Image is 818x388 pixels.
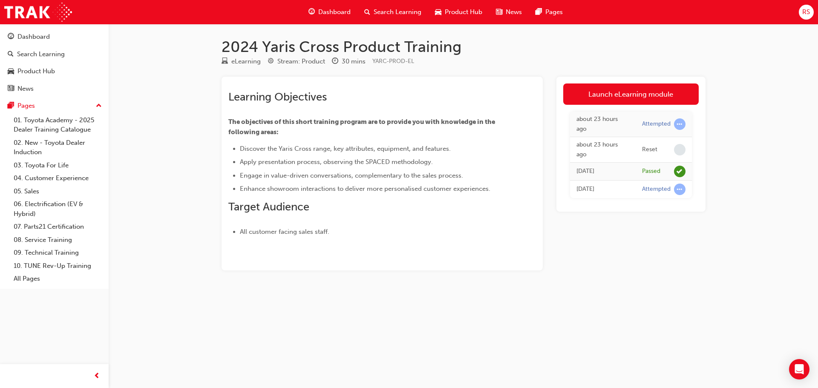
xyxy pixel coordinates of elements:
span: Search Learning [374,7,421,17]
span: car-icon [8,68,14,75]
span: Target Audience [228,200,309,213]
h1: 2024 Yaris Cross Product Training [222,37,706,56]
span: All customer facing sales staff. [240,228,329,236]
span: learningRecordVerb_ATTEMPT-icon [674,184,686,195]
a: Dashboard [3,29,105,45]
a: 07. Parts21 Certification [10,220,105,233]
span: Enhance showroom interactions to deliver more personalised customer experiences. [240,185,490,193]
span: RS [802,7,810,17]
span: Product Hub [445,7,482,17]
a: car-iconProduct Hub [428,3,489,21]
a: 08. Service Training [10,233,105,247]
span: up-icon [96,101,102,112]
div: Attempted [642,120,671,128]
a: Launch eLearning module [563,83,699,105]
span: Learning resource code [372,57,414,65]
span: prev-icon [94,371,100,382]
button: Pages [3,98,105,114]
div: Search Learning [17,49,65,59]
span: Discover the Yaris Cross range, key attributes, equipment, and features. [240,145,451,152]
a: guage-iconDashboard [302,3,357,21]
img: Trak [4,3,72,22]
a: 02. New - Toyota Dealer Induction [10,136,105,159]
span: pages-icon [8,102,14,110]
div: Fri Sep 19 2025 11:33:10 GMT+1000 (Australian Eastern Standard Time) [576,184,629,194]
div: Dashboard [17,32,50,42]
a: 01. Toyota Academy - 2025 Dealer Training Catalogue [10,114,105,136]
span: Dashboard [318,7,351,17]
div: Reset [642,146,657,154]
a: search-iconSearch Learning [357,3,428,21]
div: News [17,84,34,94]
span: pages-icon [536,7,542,17]
button: RS [799,5,814,20]
div: Product Hub [17,66,55,76]
div: Type [222,56,261,67]
span: learningRecordVerb_NONE-icon [674,144,686,155]
div: Passed [642,167,660,175]
div: Stream: Product [277,57,325,66]
span: guage-icon [8,33,14,41]
a: 04. Customer Experience [10,172,105,185]
span: The objectives of this short training program are to provide you with knowledge in the following ... [228,118,496,136]
div: Stream [268,56,325,67]
div: Thu Sep 25 2025 12:27:45 GMT+1000 (Australian Eastern Standard Time) [576,140,629,159]
span: learningRecordVerb_PASS-icon [674,166,686,177]
a: All Pages [10,272,105,285]
div: 30 mins [342,57,366,66]
span: guage-icon [308,7,315,17]
div: Pages [17,101,35,111]
span: clock-icon [332,58,338,66]
span: Apply presentation process, observing the SPACED methodology. [240,158,433,166]
div: Attempted [642,185,671,193]
div: eLearning [231,57,261,66]
a: 03. Toyota For Life [10,159,105,172]
span: search-icon [8,51,14,58]
a: 09. Technical Training [10,246,105,259]
a: 05. Sales [10,185,105,198]
a: Product Hub [3,63,105,79]
div: Open Intercom Messenger [789,359,809,379]
span: news-icon [8,85,14,93]
span: search-icon [364,7,370,17]
a: 10. TUNE Rev-Up Training [10,259,105,273]
span: learningRecordVerb_ATTEMPT-icon [674,118,686,130]
button: DashboardSearch LearningProduct HubNews [3,27,105,98]
a: news-iconNews [489,3,529,21]
div: Fri Sep 19 2025 11:46:25 GMT+1000 (Australian Eastern Standard Time) [576,167,629,176]
div: Duration [332,56,366,67]
span: Pages [545,7,563,17]
span: Engage in value-driven conversations, complementary to the sales process. [240,172,463,179]
span: car-icon [435,7,441,17]
span: news-icon [496,7,502,17]
a: Search Learning [3,46,105,62]
span: learningResourceType_ELEARNING-icon [222,58,228,66]
a: 06. Electrification (EV & Hybrid) [10,198,105,220]
span: target-icon [268,58,274,66]
a: pages-iconPages [529,3,570,21]
div: Thu Sep 25 2025 12:27:46 GMT+1000 (Australian Eastern Standard Time) [576,115,629,134]
span: News [506,7,522,17]
a: News [3,81,105,97]
span: Learning Objectives [228,90,327,103]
